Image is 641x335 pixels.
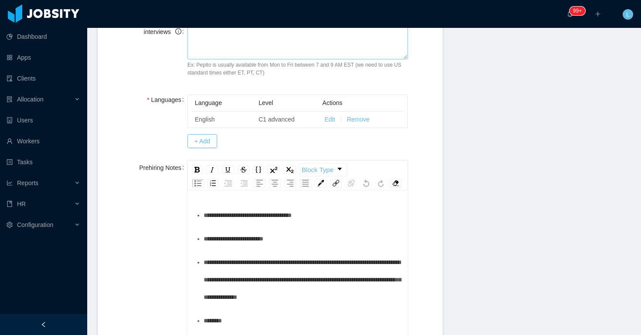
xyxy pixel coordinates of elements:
span: C1 advanced [259,116,295,123]
span: Availability to have interviews [135,13,188,35]
div: rdw-link-control [328,179,359,188]
button: Edit [324,115,335,124]
div: Undo [361,179,372,188]
span: Reports [17,179,38,186]
div: Italic [206,166,218,174]
label: Prehiring Notes [139,164,187,171]
i: icon: bell [567,11,573,17]
a: icon: profileTasks [7,153,80,171]
div: Underline [222,166,234,174]
a: icon: userWorkers [7,132,80,150]
i: icon: book [7,201,13,207]
div: Ordered [208,179,218,188]
div: rdw-toolbar [188,160,408,191]
div: Indent [222,179,235,188]
div: rdw-inline-control [190,163,298,176]
div: rdw-color-picker [313,179,328,188]
span: Block Type [302,161,334,179]
sup: 2160 [569,7,585,15]
div: Center [269,179,281,188]
span: Language [195,99,222,106]
div: rdw-textalign-control [252,179,313,188]
a: icon: auditClients [7,70,80,87]
div: rdw-remove-control [388,179,403,188]
div: Unordered [192,179,204,188]
span: Configuration [17,221,53,228]
button: Remove [347,115,369,124]
div: Bold [192,166,203,174]
a: icon: appstoreApps [7,49,80,66]
span: Allocation [17,96,44,103]
a: icon: robotUsers [7,112,80,129]
i: icon: line-chart [7,180,13,186]
span: L [626,9,630,20]
div: Superscript [267,166,280,174]
button: + Add [188,134,217,148]
a: Block Type [300,164,347,176]
i: icon: info-circle [175,29,181,36]
label: Languages [147,96,188,103]
a: icon: pie-chartDashboard [7,28,80,45]
i: icon: solution [7,96,13,102]
div: Right [284,179,296,188]
div: Subscript [283,166,296,174]
span: English [195,116,215,123]
div: Outdent [238,179,250,188]
div: Link [330,179,342,188]
div: rdw-dropdown [299,163,347,176]
span: HR [17,200,26,207]
div: Unlink [345,179,357,188]
div: Justify [300,179,311,188]
p: Ex: Pepito is usually available from Mon to Fri between 7 and 9 AM EST (we need to use US standar... [188,61,408,77]
i: icon: setting [7,222,13,228]
div: Left [254,179,266,188]
div: rdw-list-control [190,179,252,188]
div: Remove [390,179,402,188]
div: rdw-history-control [359,179,388,188]
span: Actions [322,99,342,106]
span: Level [259,99,273,106]
div: Strikethrough [238,166,249,174]
i: icon: plus [595,11,601,17]
div: rdw-block-control [298,163,348,176]
div: Monospace [253,166,264,174]
div: Redo [375,179,386,188]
